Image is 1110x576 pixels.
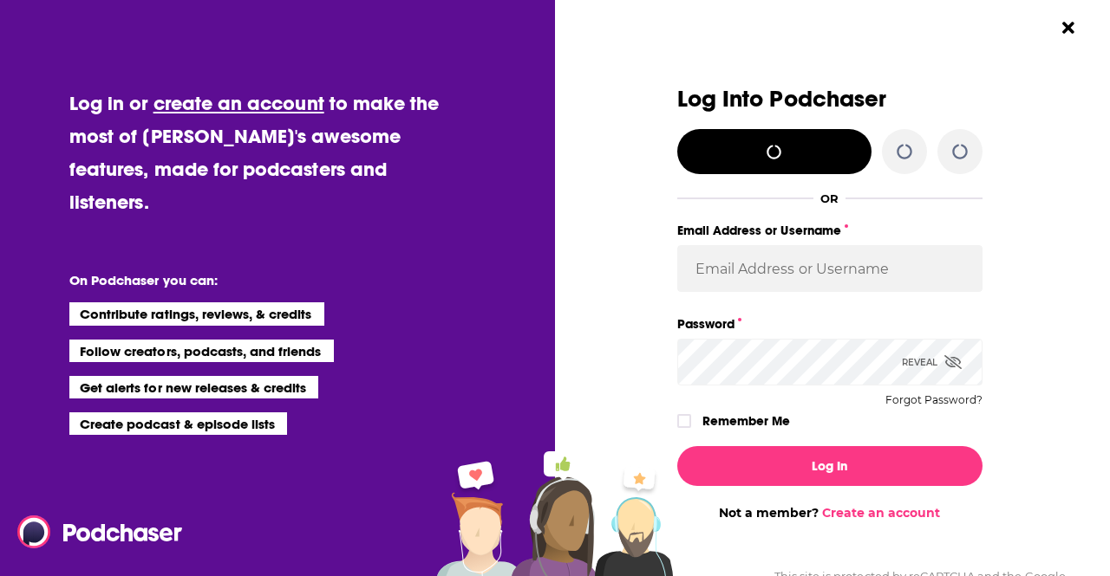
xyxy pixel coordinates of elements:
div: Not a member? [677,505,983,521]
a: Podchaser - Follow, Share and Rate Podcasts [17,515,170,548]
h3: Log Into Podchaser [677,87,983,112]
button: Forgot Password? [885,394,983,406]
li: On Podchaser you can: [69,272,416,288]
li: Follow creators, podcasts, and friends [69,340,334,362]
div: OR [820,191,839,205]
li: Create podcast & episode lists [69,412,287,435]
a: Create an account [822,505,940,521]
button: Close Button [1052,11,1085,44]
a: create an account [153,91,324,115]
button: Log In [677,446,983,486]
label: Remember Me [702,410,790,432]
div: Reveal [902,339,962,385]
li: Get alerts for new releases & credits [69,376,318,398]
input: Email Address or Username [677,245,983,292]
label: Password [677,313,983,335]
label: Email Address or Username [677,219,983,242]
li: Contribute ratings, reviews, & credits [69,302,324,325]
img: Podchaser - Follow, Share and Rate Podcasts [17,515,184,548]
